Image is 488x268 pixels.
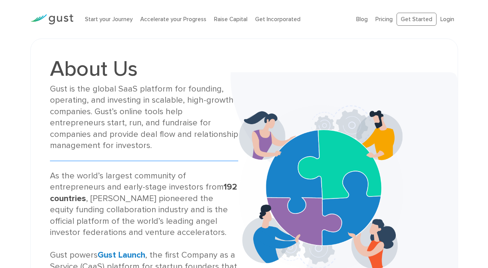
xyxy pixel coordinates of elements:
a: Get Started [397,13,437,26]
strong: 192 countries [50,182,237,203]
div: Gust is the global SaaS platform for founding, operating, and investing in scalable, high-growth ... [50,83,239,151]
a: Login [440,16,454,23]
a: Blog [356,16,368,23]
a: Start your Journey [85,16,133,23]
a: Gust Launch [98,250,145,260]
img: Gust Logo [30,14,73,25]
a: Raise Capital [214,16,247,23]
h1: About Us [50,58,239,80]
a: Get Incorporated [255,16,300,23]
a: Pricing [375,16,393,23]
a: Accelerate your Progress [140,16,206,23]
